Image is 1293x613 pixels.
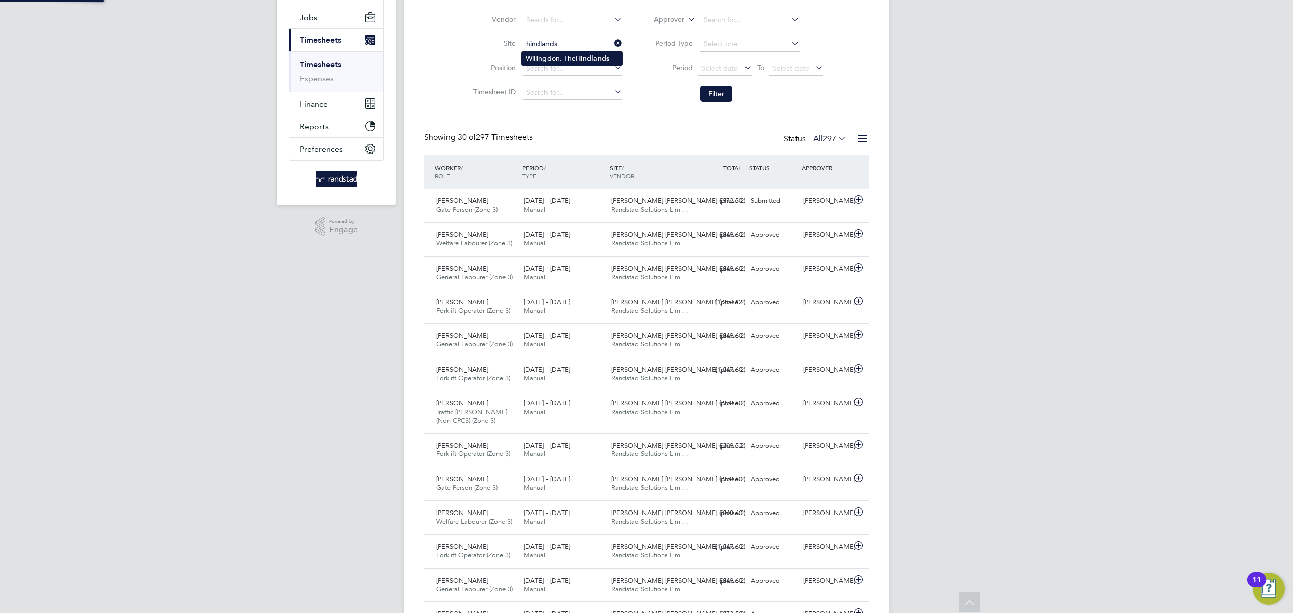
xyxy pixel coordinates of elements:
span: [PERSON_NAME] [PERSON_NAME] (phase 2) [611,196,745,205]
div: Showing [424,132,535,143]
div: APPROVER [799,159,852,177]
div: £972.50 [694,193,747,210]
button: Preferences [289,138,383,160]
label: All [813,134,847,144]
span: Manual [524,483,545,492]
span: Timesheets [300,35,341,45]
input: Search for... [523,37,622,52]
span: Engage [329,226,358,234]
button: Open Resource Center, 11 new notifications [1253,573,1285,605]
div: PERIOD [520,159,607,185]
span: TYPE [522,172,536,180]
div: £972.50 [694,395,747,412]
div: Timesheets [289,51,383,92]
span: Randstad Solutions Limi… [611,551,688,559]
span: Traffic [PERSON_NAME] (Non CPCS) (Zone 3) [436,407,507,425]
span: [PERSON_NAME] [PERSON_NAME] (phase 2) [611,298,745,306]
span: [PERSON_NAME] [PERSON_NAME] (phase 2) [611,230,745,239]
span: [PERSON_NAME] [PERSON_NAME] (phase 2) [611,365,745,374]
div: Approved [747,438,799,454]
span: Randstad Solutions Limi… [611,585,688,593]
span: [PERSON_NAME] [PERSON_NAME] (phase 2) [611,441,745,450]
span: Randstad Solutions Limi… [611,340,688,348]
span: [PERSON_NAME] [PERSON_NAME] (phase 2) [611,475,745,483]
span: Manual [524,585,545,593]
label: Vendor [470,15,516,24]
span: Forklift Operator (Zone 3) [436,449,510,458]
div: £849.60 [694,505,747,522]
div: [PERSON_NAME] [799,362,852,378]
span: [PERSON_NAME] [PERSON_NAME] (phase 2) [611,542,745,551]
div: Approved [747,573,799,589]
div: Approved [747,227,799,243]
a: Go to home page [289,171,384,187]
span: Randstad Solutions Limi… [611,306,688,315]
span: Forklift Operator (Zone 3) [436,374,510,382]
label: Period Type [648,39,693,48]
span: Gate Person (Zone 3) [436,483,498,492]
div: £1,257.12 [694,294,747,311]
div: SITE [607,159,694,185]
label: Period [648,63,693,72]
div: [PERSON_NAME] [799,227,852,243]
span: [DATE] - [DATE] [524,365,570,374]
span: [PERSON_NAME] [436,508,488,517]
span: [DATE] - [DATE] [524,508,570,517]
span: Select date [773,64,809,73]
span: To [754,61,767,74]
span: Manual [524,239,545,247]
li: Willingdon, The [522,52,622,65]
label: Timesheet ID [470,87,516,96]
span: Randstad Solutions Limi… [611,449,688,458]
div: Approved [747,505,799,522]
span: / [461,164,463,172]
span: Forklift Operator (Zone 3) [436,306,510,315]
div: Approved [747,261,799,277]
a: Expenses [300,74,334,83]
span: [DATE] - [DATE] [524,399,570,407]
span: [PERSON_NAME] [PERSON_NAME] (phase 2) [611,576,745,585]
span: Manual [524,551,545,559]
div: £1,047.60 [694,362,747,378]
div: [PERSON_NAME] [799,573,852,589]
span: Manual [524,306,545,315]
span: [DATE] - [DATE] [524,475,570,483]
span: General Labourer (Zone 3) [436,273,513,281]
span: ROLE [435,172,450,180]
span: [PERSON_NAME] [436,298,488,306]
span: Powered by [329,217,358,226]
input: Select one [700,37,800,52]
span: [PERSON_NAME] [436,365,488,374]
button: Filter [700,86,732,102]
span: TOTAL [723,164,741,172]
span: General Labourer (Zone 3) [436,585,513,593]
div: [PERSON_NAME] [799,294,852,311]
span: [DATE] - [DATE] [524,576,570,585]
span: [DATE] - [DATE] [524,542,570,551]
div: £849.60 [694,573,747,589]
span: [DATE] - [DATE] [524,230,570,239]
span: Welfare Labourer (Zone 3) [436,239,512,247]
div: £209.52 [694,438,747,454]
span: [PERSON_NAME] [436,230,488,239]
span: Reports [300,122,329,131]
a: Timesheets [300,60,341,69]
span: [DATE] - [DATE] [524,196,570,205]
span: Randstad Solutions Limi… [611,239,688,247]
span: [PERSON_NAME] [PERSON_NAME] (phase 2) [611,264,745,273]
div: Approved [747,471,799,488]
span: Manual [524,273,545,281]
span: Select date [702,64,738,73]
div: [PERSON_NAME] [799,395,852,412]
div: WORKER [432,159,520,185]
span: / [622,164,624,172]
div: Approved [747,539,799,555]
span: [DATE] - [DATE] [524,441,570,450]
span: Jobs [300,13,317,22]
div: Approved [747,362,799,378]
div: Approved [747,328,799,344]
div: £849.60 [694,261,747,277]
span: 30 of [458,132,476,142]
div: Approved [747,294,799,311]
span: [PERSON_NAME] [PERSON_NAME] (phase 2) [611,331,745,340]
